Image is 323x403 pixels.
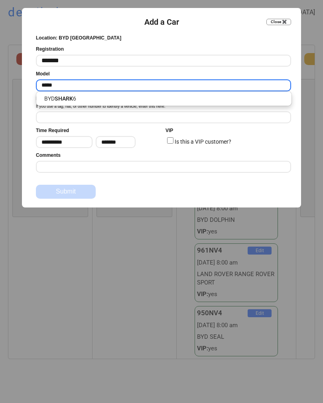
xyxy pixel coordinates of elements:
[36,35,121,41] div: Location: BYD [GEOGRAPHIC_DATA]
[36,93,291,104] p: BYD 6
[165,127,173,134] div: VIP
[36,152,61,159] div: Comments
[266,19,291,25] button: Close ✖️
[175,138,231,145] label: Is this a VIP customer?
[36,46,64,53] div: Registration
[36,127,69,134] div: Time Required
[144,16,179,28] div: Add a Car
[55,95,73,102] strong: SHARK
[36,185,96,199] button: Submit
[36,71,50,77] div: Model
[36,104,165,109] div: If you use a tag, hat, or other number to identify a vehicle, enter this here.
